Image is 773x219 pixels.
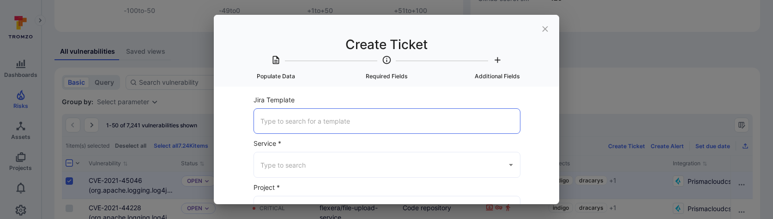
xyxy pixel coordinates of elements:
h2: Create Ticket [214,15,559,87]
label: Jira Template [254,95,520,105]
span: Required Fields [335,72,438,81]
button: Open [505,159,517,171]
div: ticket field [253,94,520,138]
input: Type to search for a Issueprojects [258,200,516,217]
label: Service * [254,138,520,148]
span: Populate Data [224,72,327,81]
div: ticket field [253,138,520,181]
input: Type to search [258,156,502,173]
input: Type to search for a template [258,113,516,129]
label: Project * [254,182,520,192]
button: close [535,19,556,39]
span: Additional Fields [446,72,549,81]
